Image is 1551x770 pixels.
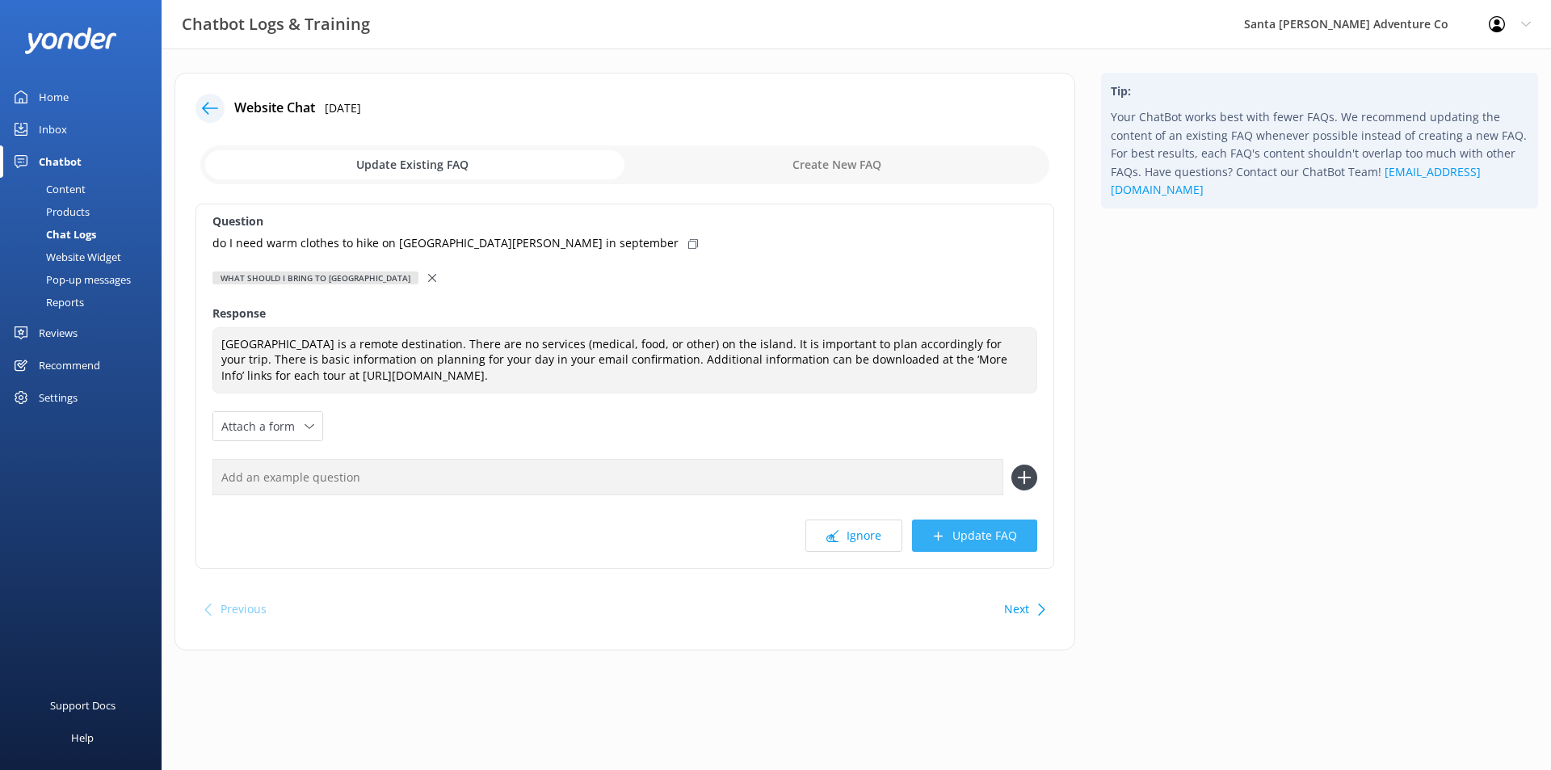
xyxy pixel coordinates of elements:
[212,459,1003,495] input: Add an example question
[212,234,679,252] p: do I need warm clothes to hike on [GEOGRAPHIC_DATA][PERSON_NAME] in september
[10,200,90,223] div: Products
[325,99,361,117] p: [DATE]
[10,291,162,313] a: Reports
[10,291,84,313] div: Reports
[39,349,100,381] div: Recommend
[24,27,117,54] img: yonder-white-logo.png
[805,520,902,552] button: Ignore
[212,305,1037,322] label: Response
[1004,593,1029,625] button: Next
[1111,108,1528,199] p: Your ChatBot works best with fewer FAQs. We recommend updating the content of an existing FAQ whe...
[10,246,162,268] a: Website Widget
[10,223,96,246] div: Chat Logs
[39,113,67,145] div: Inbox
[10,268,131,291] div: Pop-up messages
[50,689,116,722] div: Support Docs
[10,246,121,268] div: Website Widget
[39,81,69,113] div: Home
[1111,164,1481,197] a: [EMAIL_ADDRESS][DOMAIN_NAME]
[10,178,86,200] div: Content
[234,98,315,119] h4: Website Chat
[10,200,162,223] a: Products
[182,11,370,37] h3: Chatbot Logs & Training
[39,317,78,349] div: Reviews
[71,722,94,754] div: Help
[221,418,305,435] span: Attach a form
[10,268,162,291] a: Pop-up messages
[39,145,82,178] div: Chatbot
[10,223,162,246] a: Chat Logs
[212,212,1037,230] label: Question
[212,327,1037,394] textarea: [GEOGRAPHIC_DATA] is a remote destination. There are no services (medical, food, or other) on the...
[212,271,418,284] div: What should I bring to [GEOGRAPHIC_DATA]
[1111,82,1528,100] h4: Tip:
[912,520,1037,552] button: Update FAQ
[10,178,162,200] a: Content
[39,381,78,414] div: Settings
